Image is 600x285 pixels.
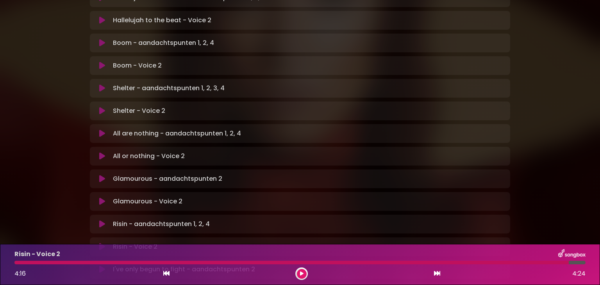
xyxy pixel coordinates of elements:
[113,219,210,229] p: Risin - aandachtspunten 1, 2, 4
[113,16,211,25] p: Hallelujah to the beat - Voice 2
[113,106,165,116] p: Shelter - Voice 2
[558,249,586,259] img: songbox-logo-white.png
[113,151,185,161] p: All or nothing - Voice 2
[572,269,586,278] span: 4:24
[113,242,157,251] p: Risin - Voice 2
[113,38,214,48] p: Boom - aandachtspunten 1, 2, 4
[113,129,241,138] p: All are nothing - aandachtspunten 1, 2, 4
[113,84,225,93] p: Shelter - aandachtspunten 1, 2, 3, 4
[113,174,222,183] p: Glamourous - aandachtspunten 2
[113,197,182,206] p: Glamourous - Voice 2
[113,61,162,70] p: Boom - Voice 2
[14,269,26,278] span: 4:16
[14,249,60,259] p: Risin - Voice 2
